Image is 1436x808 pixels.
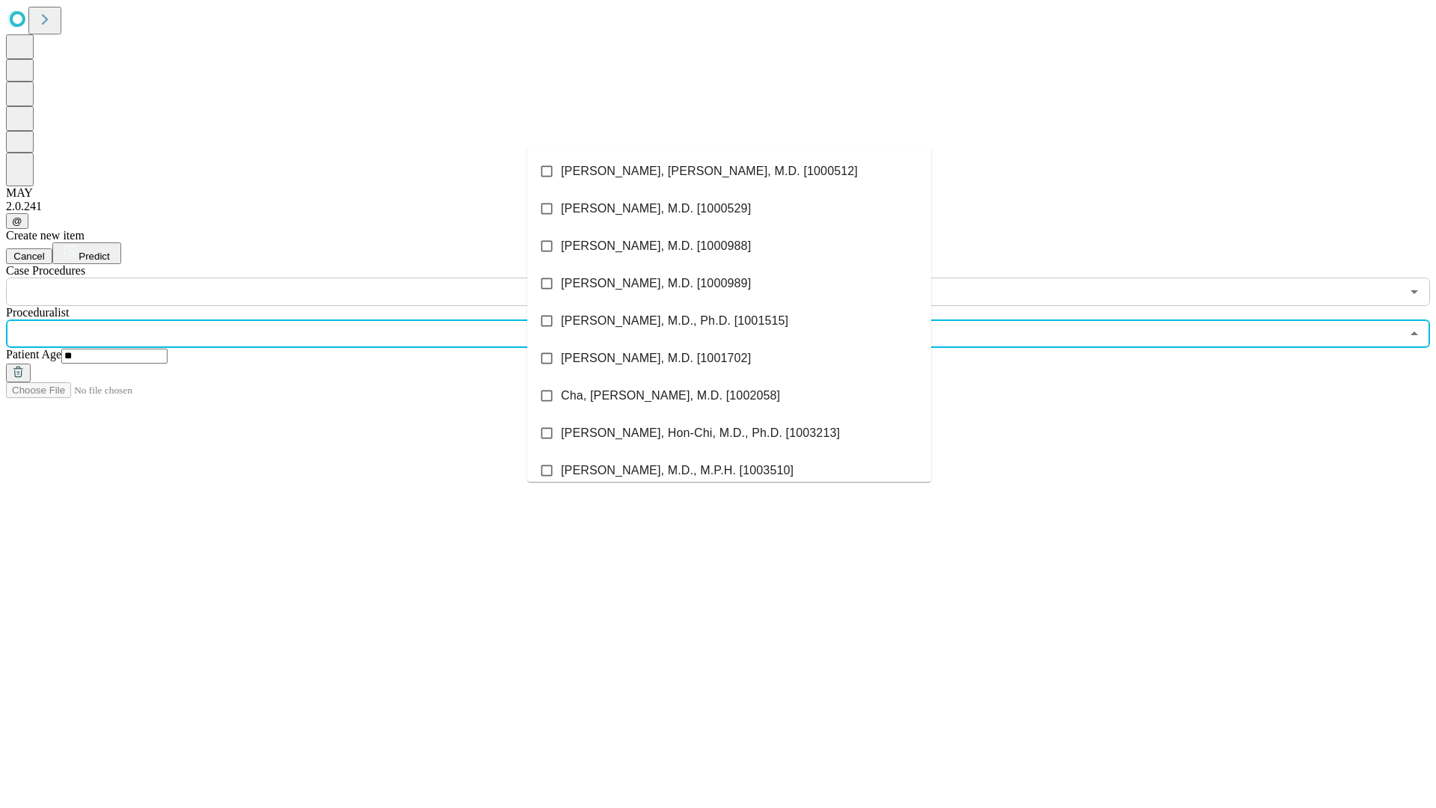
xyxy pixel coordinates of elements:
[561,237,751,255] span: [PERSON_NAME], M.D. [1000988]
[561,424,840,442] span: [PERSON_NAME], Hon-Chi, M.D., Ph.D. [1003213]
[561,349,751,367] span: [PERSON_NAME], M.D. [1001702]
[6,200,1430,213] div: 2.0.241
[6,186,1430,200] div: MAY
[6,213,28,229] button: @
[1404,281,1425,302] button: Open
[561,162,858,180] span: [PERSON_NAME], [PERSON_NAME], M.D. [1000512]
[6,264,85,277] span: Scheduled Procedure
[6,306,69,319] span: Proceduralist
[561,312,788,330] span: [PERSON_NAME], M.D., Ph.D. [1001515]
[6,248,52,264] button: Cancel
[13,251,45,262] span: Cancel
[1404,323,1425,344] button: Close
[561,275,751,293] span: [PERSON_NAME], M.D. [1000989]
[52,242,121,264] button: Predict
[79,251,109,262] span: Predict
[561,387,780,405] span: Cha, [PERSON_NAME], M.D. [1002058]
[561,462,794,480] span: [PERSON_NAME], M.D., M.P.H. [1003510]
[12,215,22,227] span: @
[6,348,61,361] span: Patient Age
[6,229,85,242] span: Create new item
[561,200,751,218] span: [PERSON_NAME], M.D. [1000529]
